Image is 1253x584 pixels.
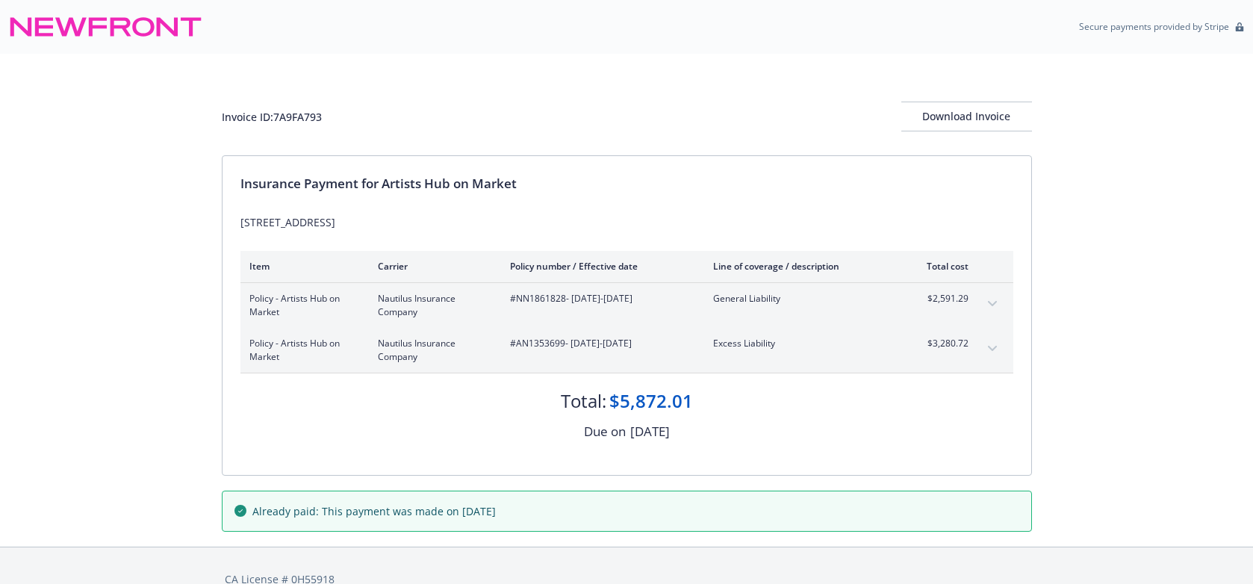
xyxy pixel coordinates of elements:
button: expand content [980,337,1004,361]
p: Secure payments provided by Stripe [1079,20,1229,33]
div: Policy - Artists Hub on MarketNautilus Insurance Company#NN1861828- [DATE]-[DATE]General Liabilit... [240,283,1013,328]
button: Download Invoice [901,102,1032,131]
div: Line of coverage / description [713,260,889,273]
span: General Liability [713,292,889,305]
div: Total cost [912,260,968,273]
div: Invoice ID: 7A9FA793 [222,109,322,125]
span: $3,280.72 [912,337,968,350]
span: Policy - Artists Hub on Market [249,292,354,319]
div: Policy number / Effective date [510,260,689,273]
span: #NN1861828 - [DATE]-[DATE] [510,292,689,305]
div: Item [249,260,354,273]
span: Policy - Artists Hub on Market [249,337,354,364]
span: Excess Liability [713,337,889,350]
span: Nautilus Insurance Company [378,337,486,364]
div: [STREET_ADDRESS] [240,214,1013,230]
span: Nautilus Insurance Company [378,292,486,319]
div: Carrier [378,260,486,273]
span: $2,591.29 [912,292,968,305]
div: $5,872.01 [609,388,693,414]
span: Already paid: This payment was made on [DATE] [252,503,496,519]
div: Insurance Payment for Artists Hub on Market [240,174,1013,193]
div: Policy - Artists Hub on MarketNautilus Insurance Company#AN1353699- [DATE]-[DATE]Excess Liability... [240,328,1013,373]
button: expand content [980,292,1004,316]
span: #AN1353699 - [DATE]-[DATE] [510,337,689,350]
div: [DATE] [630,422,670,441]
div: Total: [561,388,606,414]
div: Due on [584,422,626,441]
